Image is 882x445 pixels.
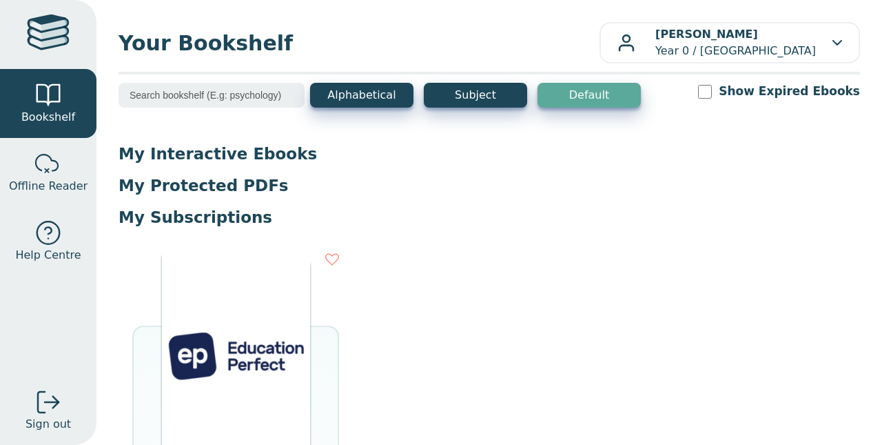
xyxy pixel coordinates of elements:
[655,26,816,59] p: Year 0 / [GEOGRAPHIC_DATA]
[25,416,71,433] span: Sign out
[537,83,641,108] button: Default
[9,178,88,195] span: Offline Reader
[119,28,599,59] span: Your Bookshelf
[655,28,758,41] b: [PERSON_NAME]
[15,247,81,264] span: Help Centre
[119,144,860,164] p: My Interactive Ebooks
[119,207,860,228] p: My Subscriptions
[310,83,413,108] button: Alphabetical
[719,83,860,100] label: Show Expired Ebooks
[599,22,860,63] button: [PERSON_NAME]Year 0 / [GEOGRAPHIC_DATA]
[119,83,305,108] input: Search bookshelf (E.g: psychology)
[21,109,75,126] span: Bookshelf
[119,175,860,196] p: My Protected PDFs
[424,83,527,108] button: Subject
